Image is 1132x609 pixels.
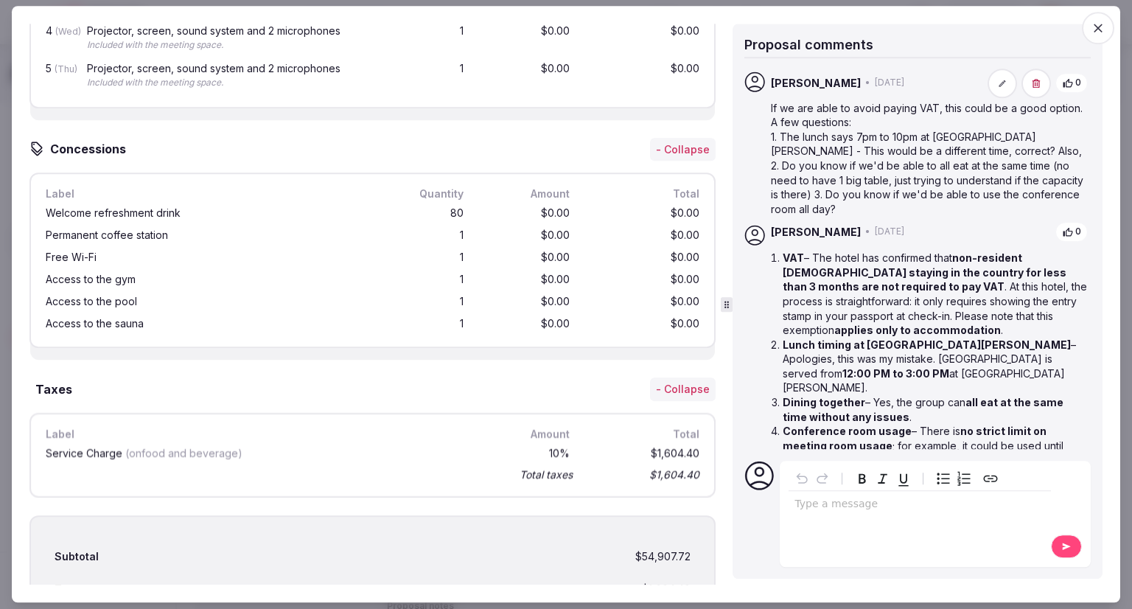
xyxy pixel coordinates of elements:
span: 0 [1075,77,1081,89]
span: • [865,77,870,89]
div: $1,604.40 [584,445,702,462]
span: [DATE] [875,226,904,239]
p: If we are able to avoid paying VAT, this could be a good option. A few questions: [771,101,1088,130]
div: 80 [396,206,467,222]
div: Access to the pool [46,297,381,307]
div: $1,604.40 [584,464,702,485]
div: $0.00 [584,250,702,266]
div: $0.00 [478,206,573,222]
div: Quantity [396,187,467,203]
div: $0.00 [478,294,573,310]
div: Service Charge [46,448,499,459]
button: Bold [852,469,873,490]
div: $0.00 [584,23,702,55]
strong: all eat at the same time without any issues [783,396,1063,423]
div: 5 [43,60,72,92]
div: Included with the meeting space. [87,39,381,52]
button: 0 [1055,73,1088,93]
div: $0.00 [584,206,702,222]
div: $1,604.40 [642,582,691,596]
span: • [865,226,870,239]
button: Italic [873,469,893,490]
button: - Collapse [650,378,716,402]
div: 10 % [514,445,573,462]
div: $0.00 [584,294,702,310]
div: $0.00 [584,316,702,333]
div: Projector, screen, sound system and 2 microphones [87,63,381,74]
div: Welcome refreshment drink [46,209,381,219]
h3: Taxes [29,380,72,398]
div: $0.00 [584,228,702,244]
button: Underline [893,469,914,490]
strong: VAT [783,251,804,264]
div: Projector, screen, sound system and 2 microphones [87,26,381,36]
div: Free Wi-Fi [46,253,381,263]
h3: Concessions [44,141,141,159]
span: Proposal comments [744,37,873,52]
div: 1 [396,60,467,92]
div: $0.00 [478,272,573,288]
li: – Apologies, this was my mistake. [GEOGRAPHIC_DATA] is served from at [GEOGRAPHIC_DATA][PERSON_NA... [783,338,1088,395]
strong: Lunch timing at [GEOGRAPHIC_DATA][PERSON_NAME] [783,338,1071,351]
div: $0.00 [478,250,573,266]
div: Label [43,187,384,203]
div: Label [43,426,467,442]
span: (Wed) [55,26,81,37]
li: – There is ; for example, it could be used until 10:00 PM if desired. However, hotel policy requi... [783,425,1088,526]
strong: applies only to accommodation [834,324,1001,336]
div: $54,907.72 [635,550,691,565]
strong: non-resident [DEMOGRAPHIC_DATA] staying in the country for less than 3 months are not required to... [783,251,1066,293]
div: Amount [478,426,573,442]
strong: Conference room usage [783,425,912,438]
div: 1 [396,23,467,55]
div: $0.00 [478,60,573,92]
div: 1 [396,316,467,333]
span: [DATE] [875,77,904,89]
strong: 12:00 PM to 3:00 PM [842,367,949,380]
div: Total taxes [520,467,573,482]
div: Access to the sauna [46,319,381,330]
div: Total [584,187,702,203]
p: 1. The lunch says 7pm to 10pm at [GEOGRAPHIC_DATA][PERSON_NAME] - This would be a different time,... [771,130,1088,217]
li: – Yes, the group can . [783,395,1088,424]
div: Total [584,426,702,442]
div: 4 [43,23,72,55]
div: toggle group [933,469,974,490]
div: Included with the meeting space. [87,77,381,89]
div: $0.00 [478,228,573,244]
button: 0 [1055,223,1088,243]
div: 1 [396,228,467,244]
div: Permanent coffee station [46,231,381,241]
div: Subtotal [55,550,99,565]
button: Create link [980,469,1001,490]
div: $0.00 [584,60,702,92]
span: [PERSON_NAME] [771,76,861,91]
span: (on food and beverage ) [125,447,242,459]
div: 1 [396,272,467,288]
strong: Dining together [783,396,865,408]
button: - Collapse [650,138,716,161]
div: editable markdown [789,492,1051,521]
div: $0.00 [478,316,573,333]
div: 1 [396,294,467,310]
span: (Thu) [55,63,77,74]
span: 0 [1075,226,1081,239]
div: 1 [396,250,467,266]
div: Amount [478,187,573,203]
div: Taxes [55,582,86,596]
button: Numbered list [954,469,974,490]
span: [PERSON_NAME] [771,225,861,240]
div: Access to the gym [46,275,381,285]
li: – The hotel has confirmed that . At this hotel, the process is straightforward: it only requires ... [783,251,1088,338]
button: Bulleted list [933,469,954,490]
div: $0.00 [478,23,573,55]
div: $0.00 [584,272,702,288]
